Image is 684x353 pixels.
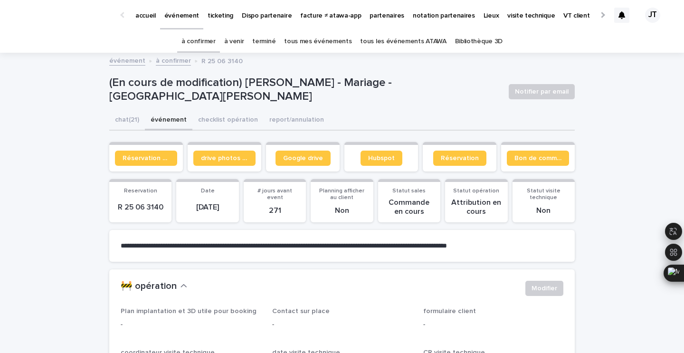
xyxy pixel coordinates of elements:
[249,206,300,215] p: 271
[123,155,170,162] span: Réservation client
[514,155,561,162] span: Bon de commande
[283,155,323,162] span: Google drive
[515,87,569,96] span: Notifier par email
[109,76,501,104] p: (En cours de modification) [PERSON_NAME] - Mariage - [GEOGRAPHIC_DATA][PERSON_NAME]
[525,281,563,296] button: Modifier
[275,151,331,166] a: Google drive
[109,55,145,66] a: événement
[645,8,660,23] div: JT
[527,188,560,200] span: Statut visite technique
[423,320,563,330] p: -
[264,111,330,131] button: report/annulation
[451,198,502,216] p: Attribution en cours
[252,30,275,53] a: terminé
[201,188,215,194] span: Date
[392,188,426,194] span: Statut sales
[201,55,243,66] p: R 25 06 3140
[124,188,157,194] span: Reservation
[272,320,412,330] p: -
[201,155,248,162] span: drive photos coordinateur
[518,206,569,215] p: Non
[121,281,177,292] h2: 🚧 opération
[272,308,330,315] span: Contact sur place
[319,188,364,200] span: Planning afficher au client
[384,198,435,216] p: Commande en cours
[19,6,111,25] img: Ls34BcGeRexTGTNfXpUC
[182,203,233,212] p: [DATE]
[145,111,192,131] button: événement
[115,151,177,166] a: Réservation client
[509,84,575,99] button: Notifier par email
[361,151,402,166] a: Hubspot
[109,111,145,131] button: chat (21)
[156,55,191,66] a: à confirmer
[192,111,264,131] button: checklist opération
[181,30,216,53] a: à confirmer
[532,284,557,293] span: Modifier
[121,308,256,315] span: Plan implantation et 3D utile pour booking
[284,30,351,53] a: tous mes événements
[257,188,292,200] span: # jours avant event
[453,188,499,194] span: Statut opération
[441,155,479,162] span: Réservation
[507,151,569,166] a: Bon de commande
[193,151,256,166] a: drive photos coordinateur
[121,281,187,292] button: 🚧 opération
[455,30,503,53] a: Bibliothèque 3D
[115,203,166,212] p: R 25 06 3140
[360,30,446,53] a: tous les événements ATAWA
[121,320,261,330] p: -
[316,206,367,215] p: Non
[224,30,244,53] a: à venir
[368,155,395,162] span: Hubspot
[433,151,486,166] a: Réservation
[423,308,476,315] span: formulaire client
